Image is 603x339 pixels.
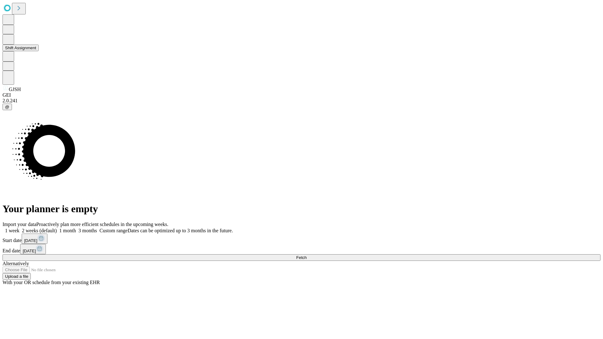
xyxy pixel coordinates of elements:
[3,45,39,51] button: Shift Assignment
[22,234,47,244] button: [DATE]
[20,244,46,254] button: [DATE]
[5,228,19,233] span: 1 week
[128,228,233,233] span: Dates can be optimized up to 3 months in the future.
[3,203,600,215] h1: Your planner is empty
[79,228,97,233] span: 3 months
[9,87,21,92] span: GJSH
[23,249,36,253] span: [DATE]
[3,261,29,266] span: Alternatively
[36,222,168,227] span: Proactively plan more efficient schedules in the upcoming weeks.
[22,228,57,233] span: 2 weeks (default)
[24,238,37,243] span: [DATE]
[3,244,600,254] div: End date
[3,222,36,227] span: Import your data
[3,254,600,261] button: Fetch
[3,92,600,98] div: GEI
[100,228,128,233] span: Custom range
[3,234,600,244] div: Start date
[3,280,100,285] span: With your OR schedule from your existing EHR
[3,273,31,280] button: Upload a file
[3,104,12,110] button: @
[296,255,307,260] span: Fetch
[59,228,76,233] span: 1 month
[5,105,9,109] span: @
[3,98,600,104] div: 2.0.241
